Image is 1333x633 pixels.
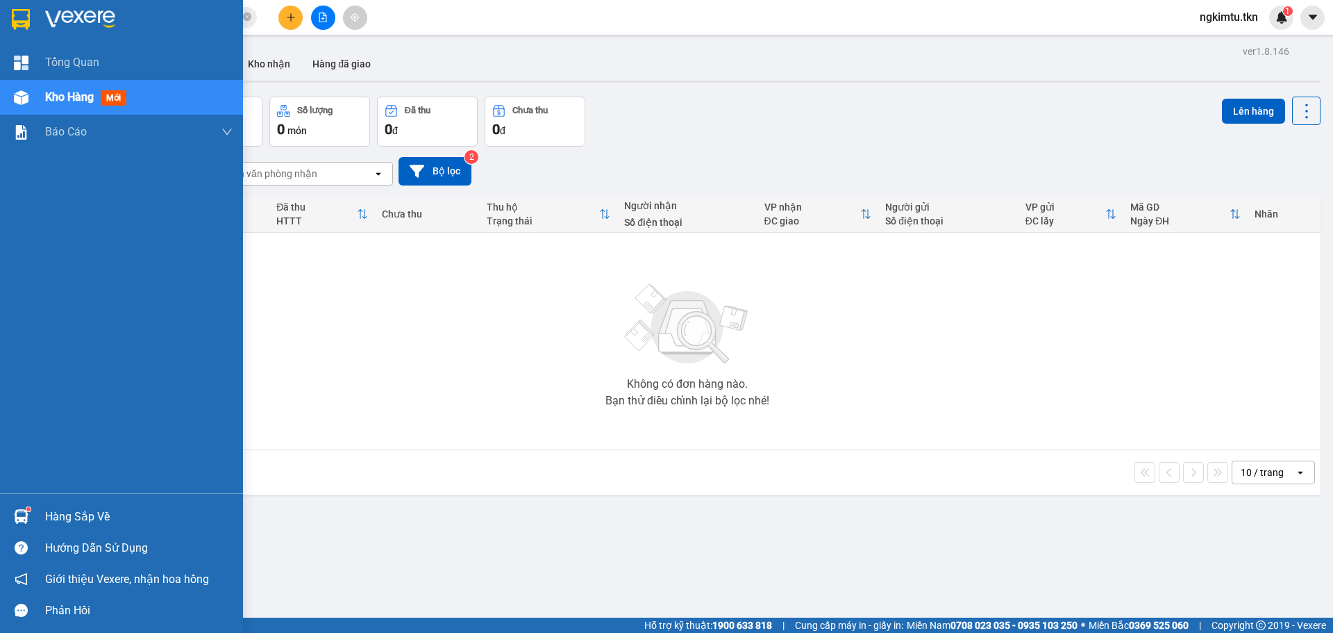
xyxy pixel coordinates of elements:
[311,6,335,30] button: file-add
[14,125,28,140] img: solution-icon
[101,90,126,106] span: mới
[1285,6,1290,16] span: 1
[885,202,1011,213] div: Người gửi
[907,618,1078,633] span: Miền Nam
[1255,208,1314,220] div: Nhãn
[287,125,307,136] span: món
[243,11,251,24] span: close-circle
[45,123,87,140] span: Báo cáo
[1130,215,1230,227] div: Ngày ĐH
[377,97,478,147] button: Đã thu0đ
[45,90,94,104] span: Kho hàng
[343,6,367,30] button: aim
[26,507,31,511] sup: 1
[45,507,233,527] div: Hàng sắp về
[221,126,233,138] span: down
[492,121,500,138] span: 0
[764,202,861,213] div: VP nhận
[14,509,28,524] img: warehouse-icon
[1222,99,1285,124] button: Lên hàng
[399,157,471,186] button: Bộ lọc
[618,276,757,373] img: svg+xml;base64,PHN2ZyBjbGFzcz0ibGlzdC1wbHVnX19zdmciIHhtbG5zPSJodHRwOi8vd3d3LnczLm9yZy8yMDAwL3N2Zy...
[464,150,478,164] sup: 2
[782,618,785,633] span: |
[269,196,375,233] th: Toggle SortBy
[1295,467,1306,478] svg: open
[45,600,233,621] div: Phản hồi
[14,56,28,70] img: dashboard-icon
[277,121,285,138] span: 0
[1189,8,1269,26] span: ngkimtu.tkn
[1081,623,1085,628] span: ⚪️
[512,106,548,115] div: Chưa thu
[1129,620,1189,631] strong: 0369 525 060
[286,13,296,22] span: plus
[627,379,748,390] div: Không có đơn hàng nào.
[221,167,317,181] div: Chọn văn phòng nhận
[487,215,599,227] div: Trạng thái
[14,90,28,105] img: warehouse-icon
[12,9,30,30] img: logo-vxr
[1130,202,1230,213] div: Mã GD
[1089,618,1189,633] span: Miền Bắc
[480,196,617,233] th: Toggle SortBy
[318,13,328,22] span: file-add
[15,541,28,554] span: question-circle
[15,604,28,617] span: message
[45,54,99,71] span: Tổng Quan
[276,215,357,227] div: HTTT
[764,215,861,227] div: ĐC giao
[45,538,233,559] div: Hướng dẫn sử dụng
[297,106,333,115] div: Số lượng
[487,202,599,213] div: Thu hộ
[950,620,1078,631] strong: 0708 023 035 - 0935 103 250
[392,125,398,136] span: đ
[350,13,360,22] span: aim
[1307,11,1319,24] span: caret-down
[1025,215,1105,227] div: ĐC lấy
[237,47,301,81] button: Kho nhận
[712,620,772,631] strong: 1900 633 818
[1256,620,1266,630] span: copyright
[45,570,209,588] span: Giới thiệu Vexere, nhận hoa hồng
[1018,196,1123,233] th: Toggle SortBy
[243,13,251,21] span: close-circle
[624,200,750,211] div: Người nhận
[1123,196,1248,233] th: Toggle SortBy
[485,97,585,147] button: Chưa thu0đ
[605,395,769,406] div: Bạn thử điều chỉnh lại bộ lọc nhé!
[500,125,505,136] span: đ
[795,618,903,633] span: Cung cấp máy in - giấy in:
[624,217,750,228] div: Số điện thoại
[301,47,382,81] button: Hàng đã giao
[1241,466,1284,479] div: 10 / trang
[373,168,384,179] svg: open
[757,196,879,233] th: Toggle SortBy
[1300,6,1325,30] button: caret-down
[885,215,1011,227] div: Số điện thoại
[1199,618,1201,633] span: |
[1243,44,1289,59] div: ver 1.8.146
[644,618,772,633] span: Hỗ trợ kỹ thuật:
[1275,11,1288,24] img: icon-new-feature
[385,121,392,138] span: 0
[15,573,28,586] span: notification
[405,106,430,115] div: Đã thu
[269,97,370,147] button: Số lượng0món
[1283,6,1293,16] sup: 1
[278,6,303,30] button: plus
[382,208,473,220] div: Chưa thu
[276,202,357,213] div: Đã thu
[1025,202,1105,213] div: VP gửi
